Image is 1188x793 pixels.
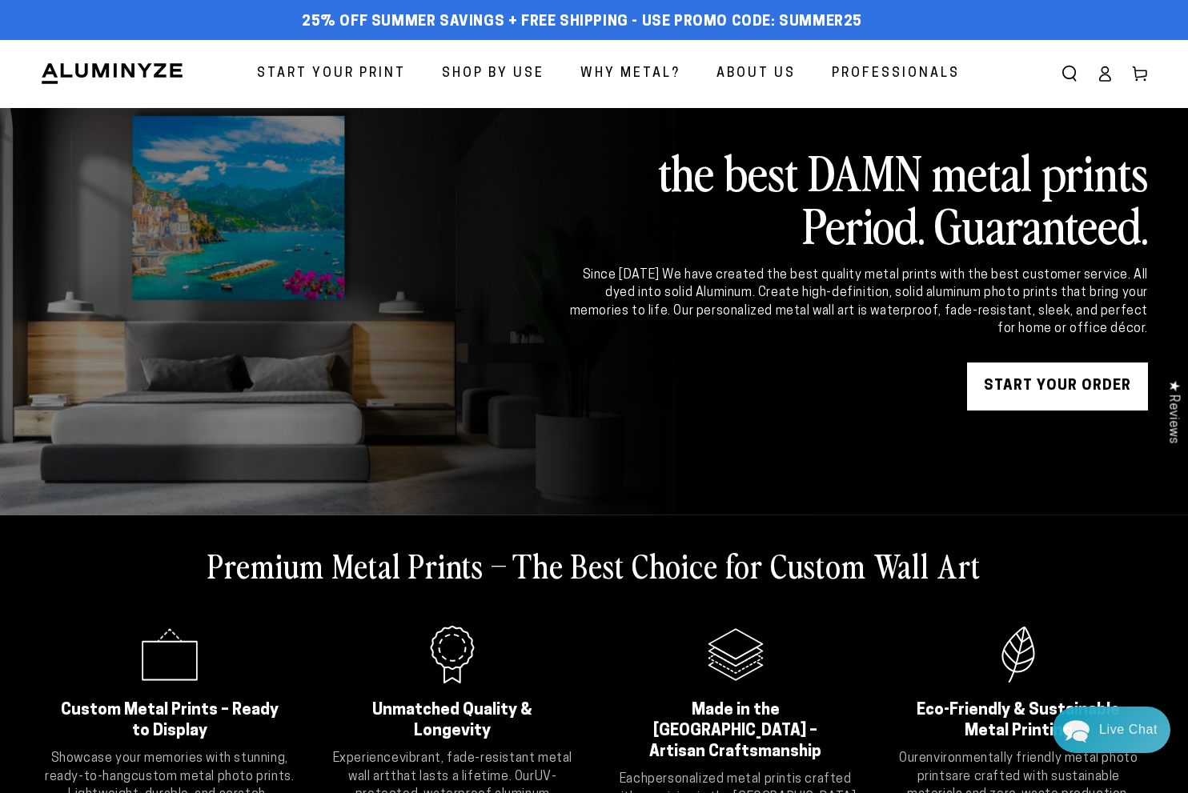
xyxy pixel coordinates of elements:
a: Start Your Print [245,53,418,95]
a: About Us [704,53,808,95]
strong: custom metal photo prints [131,771,291,783]
span: 25% off Summer Savings + Free Shipping - Use Promo Code: SUMMER25 [302,14,862,31]
a: Professionals [820,53,972,95]
h2: Unmatched Quality & Longevity [343,700,563,742]
div: Contact Us Directly [1099,707,1158,753]
h2: Custom Metal Prints – Ready to Display [60,700,279,742]
h2: Made in the [GEOGRAPHIC_DATA] – Artisan Craftsmanship [626,700,845,763]
strong: personalized metal print [648,773,792,786]
strong: vibrant, fade-resistant metal wall art [348,752,572,783]
span: About Us [716,62,796,86]
span: Start Your Print [257,62,406,86]
strong: environmentally friendly metal photo prints [917,752,1138,783]
a: START YOUR Order [967,362,1148,411]
h2: Eco-Friendly & Sustainable Metal Printing [909,700,1129,742]
a: Why Metal? [568,53,692,95]
a: Shop By Use [430,53,556,95]
summary: Search our site [1052,56,1087,91]
span: Professionals [832,62,960,86]
h2: the best DAMN metal prints Period. Guaranteed. [567,145,1148,250]
span: Why Metal? [580,62,680,86]
div: Since [DATE] We have created the best quality metal prints with the best customer service. All dy... [567,266,1148,338]
span: Shop By Use [442,62,544,86]
h2: Premium Metal Prints – The Best Choice for Custom Wall Art [207,544,981,586]
div: Click to open Judge.me floating reviews tab [1158,367,1188,456]
div: Chat widget toggle [1053,707,1170,753]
